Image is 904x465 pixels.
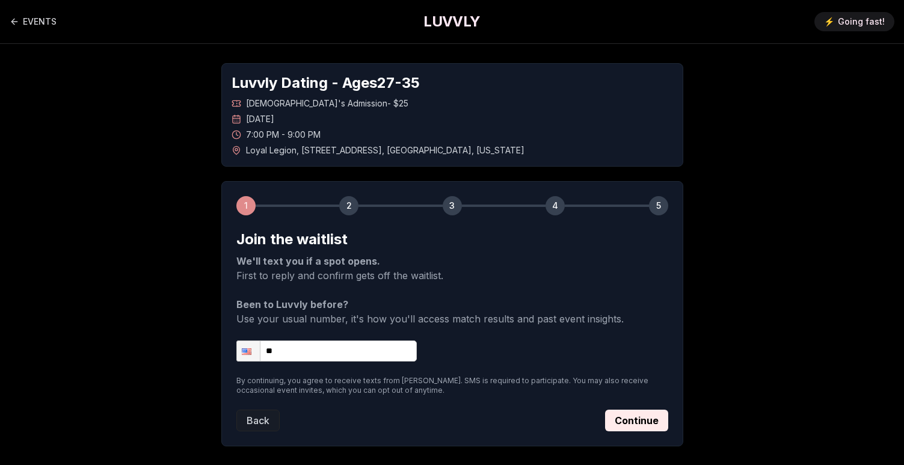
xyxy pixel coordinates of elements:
[246,144,524,156] span: Loyal Legion , [STREET_ADDRESS] , [GEOGRAPHIC_DATA] , [US_STATE]
[423,12,480,31] a: LUVVLY
[236,376,668,395] p: By continuing, you agree to receive texts from [PERSON_NAME]. SMS is required to participate. You...
[246,129,321,141] span: 7:00 PM - 9:00 PM
[10,10,57,34] a: Back to events
[236,297,668,326] p: Use your usual number, it's how you'll access match results and past event insights.
[236,410,280,431] button: Back
[649,196,668,215] div: 5
[236,298,348,310] strong: Been to Luvvly before?
[246,97,408,109] span: [DEMOGRAPHIC_DATA]'s Admission - $25
[236,196,256,215] div: 1
[232,73,673,93] h1: Luvvly Dating - Ages 27 - 35
[237,341,260,361] div: United States: + 1
[546,196,565,215] div: 4
[339,196,358,215] div: 2
[236,230,668,249] h2: Join the waitlist
[246,113,274,125] span: [DATE]
[838,16,885,28] span: Going fast!
[236,255,380,267] strong: We'll text you if a spot opens.
[443,196,462,215] div: 3
[824,16,834,28] span: ⚡️
[236,254,668,283] p: First to reply and confirm gets off the waitlist.
[605,410,668,431] button: Continue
